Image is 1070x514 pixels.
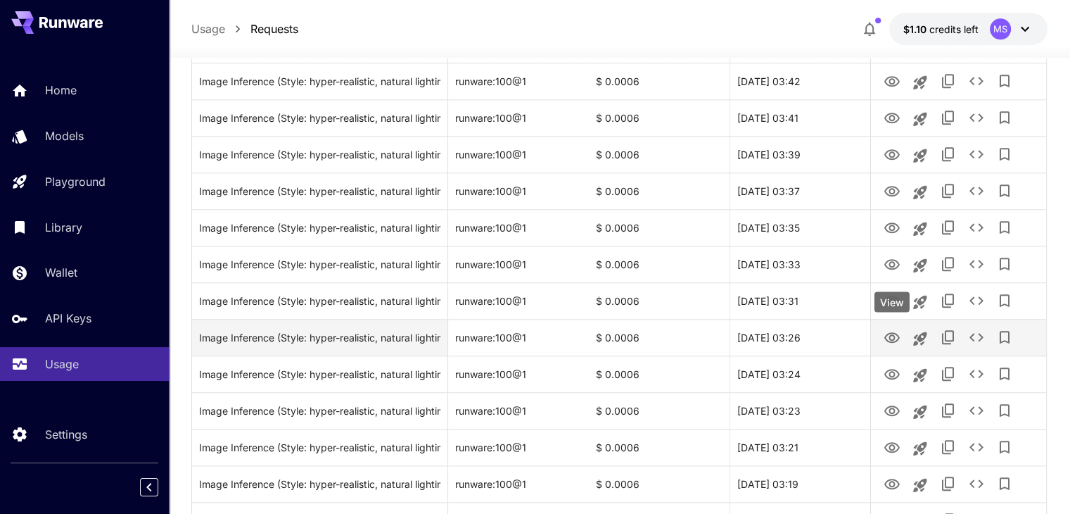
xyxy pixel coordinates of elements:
nav: breadcrumb [191,20,298,37]
div: runware:100@1 [448,319,589,356]
div: $ 0.0006 [589,356,730,392]
div: runware:100@1 [448,99,589,136]
div: View [874,292,910,312]
a: Requests [250,20,298,37]
button: Add to library [991,140,1019,168]
button: Add to library [991,360,1019,388]
div: runware:100@1 [448,392,589,429]
p: Settings [45,426,87,443]
button: View [878,286,906,315]
button: Copy TaskUUID [934,433,962,461]
button: Launch in playground [906,434,934,463]
button: Launch in playground [906,471,934,499]
div: 01 Oct, 2025 03:19 [730,465,870,502]
span: credits left [929,23,979,35]
button: Launch in playground [906,215,934,243]
div: Collapse sidebar [151,475,169,500]
button: See details [962,213,991,242]
div: $ 0.0006 [589,429,730,465]
button: See details [962,287,991,315]
div: $ 0.0006 [589,173,730,209]
button: Copy TaskUUID [934,470,962,498]
button: View [878,322,906,351]
button: View [878,432,906,461]
button: View [878,139,906,168]
div: runware:100@1 [448,136,589,173]
p: Playground [45,173,106,190]
button: Launch in playground [906,178,934,206]
div: 01 Oct, 2025 03:31 [730,282,870,319]
button: Launch in playground [906,288,934,316]
button: Copy TaskUUID [934,396,962,425]
button: Add to library [991,213,1019,242]
div: $ 0.0006 [589,136,730,173]
p: Wallet [45,264,77,281]
button: View [878,213,906,242]
button: Launch in playground [906,251,934,280]
button: Copy TaskUUID [934,140,962,168]
button: Add to library [991,104,1019,132]
button: Copy TaskUUID [934,177,962,205]
button: Copy TaskUUID [934,323,962,351]
div: runware:100@1 [448,209,589,246]
button: View [878,396,906,425]
div: $ 0.0006 [589,246,730,282]
div: Click to copy prompt [199,100,440,136]
button: Copy TaskUUID [934,104,962,132]
button: Launch in playground [906,325,934,353]
div: 01 Oct, 2025 03:26 [730,319,870,356]
button: Add to library [991,177,1019,205]
div: Click to copy prompt [199,320,440,356]
p: Home [45,82,77,99]
button: Copy TaskUUID [934,250,962,278]
button: Add to library [991,433,1019,461]
button: See details [962,360,991,388]
button: View [878,103,906,132]
div: Click to copy prompt [199,173,440,209]
p: Usage [45,356,79,372]
button: See details [962,470,991,498]
span: $1.10 [903,23,929,35]
button: Add to library [991,287,1019,315]
button: View [878,66,906,95]
div: $ 0.0006 [589,392,730,429]
button: Copy TaskUUID [934,67,962,95]
div: runware:100@1 [448,246,589,282]
button: See details [962,323,991,351]
div: 01 Oct, 2025 03:37 [730,173,870,209]
div: Click to copy prompt [199,430,440,465]
p: Library [45,219,82,236]
div: $ 0.0006 [589,99,730,136]
a: Usage [191,20,225,37]
div: Click to copy prompt [199,137,440,173]
div: $ 0.0006 [589,465,730,502]
p: API Keys [45,310,91,327]
button: Launch in playground [906,398,934,426]
button: View [878,249,906,278]
div: runware:100@1 [448,282,589,319]
div: MS [990,18,1011,39]
div: Click to copy prompt [199,210,440,246]
button: See details [962,433,991,461]
button: Launch in playground [906,361,934,389]
div: 01 Oct, 2025 03:42 [730,63,870,99]
button: See details [962,67,991,95]
button: View [878,176,906,205]
button: View [878,469,906,498]
div: 01 Oct, 2025 03:21 [730,429,870,465]
button: Launch in playground [906,68,934,96]
button: Launch in playground [906,105,934,133]
button: See details [962,104,991,132]
p: Models [45,127,84,144]
button: See details [962,250,991,278]
div: $ 0.0006 [589,282,730,319]
button: Add to library [991,396,1019,425]
div: runware:100@1 [448,63,589,99]
div: 01 Oct, 2025 03:33 [730,246,870,282]
div: $ 0.0006 [589,209,730,246]
div: Click to copy prompt [199,356,440,392]
button: Copy TaskUUID [934,360,962,388]
button: Add to library [991,250,1019,278]
button: Launch in playground [906,142,934,170]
